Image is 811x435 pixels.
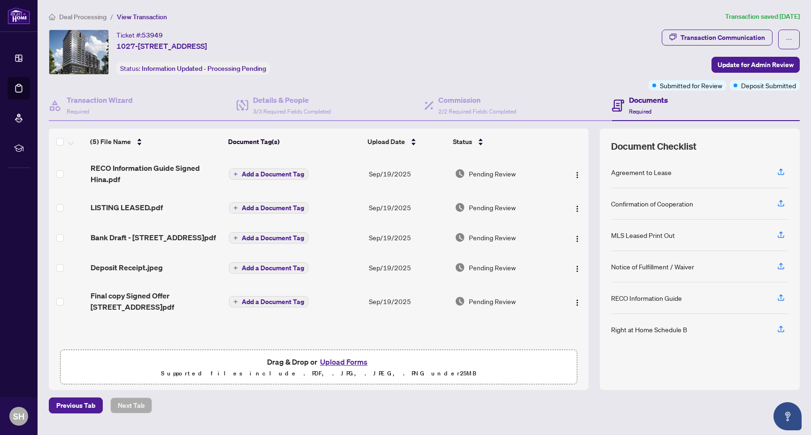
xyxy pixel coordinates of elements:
[570,230,585,245] button: Logo
[233,299,238,304] span: plus
[611,198,693,209] div: Confirmation of Cooperation
[91,290,222,313] span: Final copy Signed Offer [STREET_ADDRESS]pdf
[611,261,694,272] div: Notice of Fulfillment / Waiver
[13,410,24,423] span: SH
[453,137,472,147] span: Status
[242,265,304,271] span: Add a Document Tag
[365,282,451,320] td: Sep/19/2025
[660,80,722,91] span: Submitted for Review
[110,11,113,22] li: /
[117,13,167,21] span: View Transaction
[49,397,103,413] button: Previous Tab
[229,262,308,274] button: Add a Document Tag
[574,171,581,179] img: Logo
[611,293,682,303] div: RECO Information Guide
[611,324,687,335] div: Right at Home Schedule B
[233,266,238,270] span: plus
[786,36,792,43] span: ellipsis
[681,30,765,45] div: Transaction Communication
[110,397,152,413] button: Next Tab
[317,356,370,368] button: Upload Forms
[574,205,581,213] img: Logo
[367,137,405,147] span: Upload Date
[570,166,585,181] button: Logo
[229,296,308,308] button: Add a Document Tag
[233,236,238,240] span: plus
[242,171,304,177] span: Add a Document Tag
[142,64,266,73] span: Information Updated - Processing Pending
[233,206,238,210] span: plus
[438,108,516,115] span: 2/2 Required Fields Completed
[229,202,308,214] button: Add a Document Tag
[469,296,516,306] span: Pending Review
[229,202,308,214] button: Add a Document Tag
[469,202,516,213] span: Pending Review
[438,94,516,106] h4: Commission
[364,129,449,155] th: Upload Date
[455,202,465,213] img: Document Status
[59,13,107,21] span: Deal Processing
[242,298,304,305] span: Add a Document Tag
[224,129,364,155] th: Document Tag(s)
[662,30,773,46] button: Transaction Communication
[574,235,581,243] img: Logo
[574,299,581,306] img: Logo
[253,94,331,106] h4: Details & People
[61,350,577,385] span: Drag & Drop orUpload FormsSupported files include .PDF, .JPG, .JPEG, .PNG under25MB
[629,108,651,115] span: Required
[86,129,224,155] th: (5) File Name
[629,94,668,106] h4: Documents
[741,80,796,91] span: Deposit Submitted
[712,57,800,73] button: Update for Admin Review
[91,232,216,243] span: Bank Draft - [STREET_ADDRESS]pdf
[570,294,585,309] button: Logo
[611,230,675,240] div: MLS Leased Print Out
[455,262,465,273] img: Document Status
[8,7,30,24] img: logo
[469,168,516,179] span: Pending Review
[725,11,800,22] article: Transaction saved [DATE]
[116,30,163,40] div: Ticket #:
[91,262,163,273] span: Deposit Receipt.jpeg
[91,162,222,185] span: RECO Information Guide Signed Hina.pdf
[455,232,465,243] img: Document Status
[455,296,465,306] img: Document Status
[469,232,516,243] span: Pending Review
[455,168,465,179] img: Document Status
[570,260,585,275] button: Logo
[469,262,516,273] span: Pending Review
[449,129,556,155] th: Status
[718,57,794,72] span: Update for Admin Review
[242,235,304,241] span: Add a Document Tag
[773,402,802,430] button: Open asap
[56,398,95,413] span: Previous Tab
[229,168,308,180] button: Add a Document Tag
[233,172,238,176] span: plus
[67,94,133,106] h4: Transaction Wizard
[116,40,207,52] span: 1027-[STREET_ADDRESS]
[49,14,55,20] span: home
[365,222,451,252] td: Sep/19/2025
[365,252,451,282] td: Sep/19/2025
[49,30,108,74] img: IMG-W12407957_1.jpg
[91,202,163,213] span: LISTING LEASED.pdf
[66,368,571,379] p: Supported files include .PDF, .JPG, .JPEG, .PNG under 25 MB
[142,31,163,39] span: 53949
[267,356,370,368] span: Drag & Drop or
[67,108,89,115] span: Required
[611,167,672,177] div: Agreement to Lease
[253,108,331,115] span: 3/3 Required Fields Completed
[116,62,270,75] div: Status:
[229,296,308,307] button: Add a Document Tag
[365,155,451,192] td: Sep/19/2025
[611,140,696,153] span: Document Checklist
[365,192,451,222] td: Sep/19/2025
[229,232,308,244] button: Add a Document Tag
[574,265,581,273] img: Logo
[570,200,585,215] button: Logo
[90,137,131,147] span: (5) File Name
[242,205,304,211] span: Add a Document Tag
